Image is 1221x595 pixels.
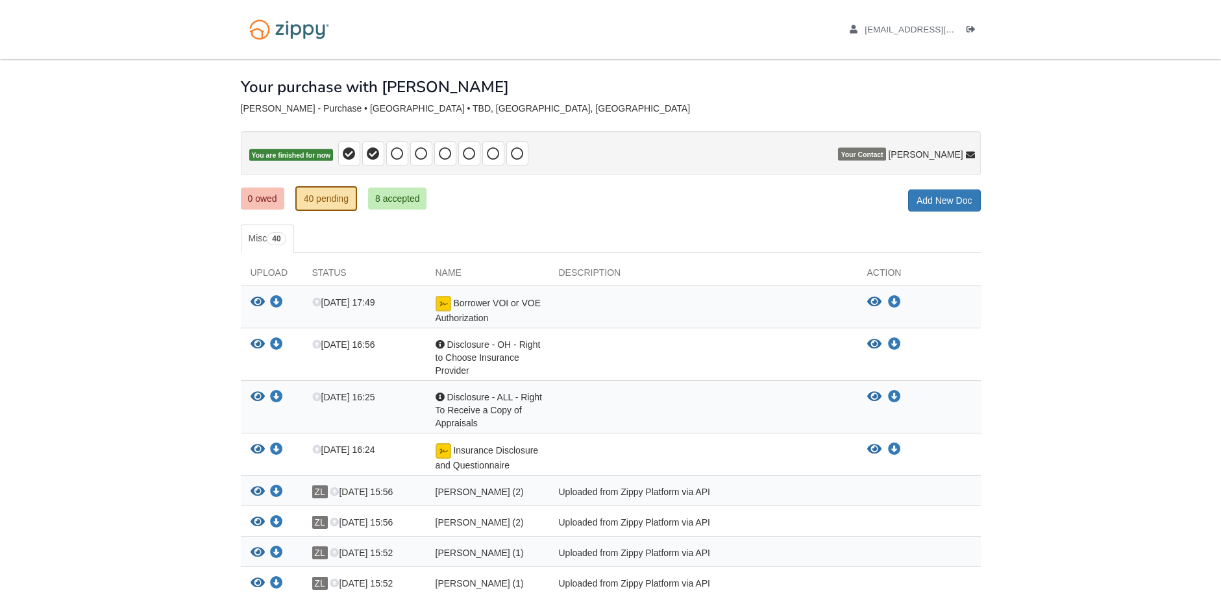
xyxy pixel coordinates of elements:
[251,546,265,560] button: View Cheryl_Kermis_joint_credit (1)
[251,516,265,529] button: View Cheryl_Kermis_credit_authorization (2)
[270,393,283,403] a: Download Disclosure - ALL - Right To Receive a Copy of Appraisals
[867,443,882,456] button: View Insurance Disclosure and Questionnaire
[867,338,882,351] button: View Disclosure - OH - Right to Choose Insurance Provider
[888,148,963,161] span: [PERSON_NAME]
[850,25,1014,38] a: edit profile
[312,444,375,455] span: [DATE] 16:24
[549,485,857,502] div: Uploaded from Zippy Platform via API
[312,485,328,498] span: ZL
[267,232,286,245] span: 40
[251,577,265,590] button: View Nancy_Upshaw_joint_credit (1)
[251,485,265,499] button: View Nancy_Upshaw_true_and_correct_consent (2)
[908,189,981,212] a: Add New Doc
[312,392,375,402] span: [DATE] 16:25
[549,516,857,533] div: Uploaded from Zippy Platform via API
[865,25,1013,34] span: kremiss@hotmail.com
[549,266,857,285] div: Description
[436,445,539,470] span: Insurance Disclosure and Questionnaire
[867,296,882,309] button: View Borrower VOI or VOE Authorization
[967,25,981,38] a: Log out
[888,444,901,455] a: Download Insurance Disclosure and Questionnaire
[330,517,393,528] span: [DATE] 15:56
[436,298,541,323] span: Borrower VOI or VOE Authorization
[251,338,265,352] button: View Disclosure - OH - Right to Choose Insurance Provider
[270,445,283,455] a: Download Insurance Disclosure and Questionnaire
[426,266,549,285] div: Name
[436,487,524,497] span: [PERSON_NAME] (2)
[549,577,857,594] div: Uploaded from Zippy Platform via API
[888,392,901,402] a: Download Disclosure - ALL - Right To Receive a Copy of Appraisals
[330,487,393,497] span: [DATE] 15:56
[312,297,375,308] span: [DATE] 17:49
[241,103,981,114] div: [PERSON_NAME] - Purchase • [GEOGRAPHIC_DATA] • TBD, [GEOGRAPHIC_DATA], [GEOGRAPHIC_DATA]
[436,443,451,459] img: Document fully signed
[436,548,524,558] span: [PERSON_NAME] (1)
[312,516,328,529] span: ZL
[888,339,901,350] a: Download Disclosure - OH - Right to Choose Insurance Provider
[312,546,328,559] span: ZL
[436,517,524,528] span: [PERSON_NAME] (2)
[436,392,542,428] span: Disclosure - ALL - Right To Receive a Copy of Appraisals
[436,339,541,376] span: Disclosure - OH - Right to Choose Insurance Provider
[857,266,981,285] div: Action
[270,518,283,528] a: Download Cheryl_Kermis_credit_authorization (2)
[312,577,328,590] span: ZL
[368,188,427,210] a: 8 accepted
[436,578,524,589] span: [PERSON_NAME] (1)
[241,266,302,285] div: Upload
[295,186,357,211] a: 40 pending
[270,340,283,350] a: Download Disclosure - OH - Right to Choose Insurance Provider
[436,296,451,311] img: Document fully signed
[312,339,375,350] span: [DATE] 16:56
[549,546,857,563] div: Uploaded from Zippy Platform via API
[838,148,885,161] span: Your Contact
[249,149,334,162] span: You are finished for now
[241,79,509,95] h1: Your purchase with [PERSON_NAME]
[270,298,283,308] a: Download Borrower VOI or VOE Authorization
[330,578,393,589] span: [DATE] 15:52
[251,296,265,310] button: View Borrower VOI or VOE Authorization
[867,391,882,404] button: View Disclosure - ALL - Right To Receive a Copy of Appraisals
[241,225,294,253] a: Misc
[302,266,426,285] div: Status
[251,391,265,404] button: View Disclosure - ALL - Right To Receive a Copy of Appraisals
[270,579,283,589] a: Download Nancy_Upshaw_joint_credit (1)
[270,548,283,559] a: Download Cheryl_Kermis_joint_credit (1)
[241,188,284,210] a: 0 owed
[888,297,901,308] a: Download Borrower VOI or VOE Authorization
[330,548,393,558] span: [DATE] 15:52
[251,443,265,457] button: View Insurance Disclosure and Questionnaire
[241,13,338,46] img: Logo
[270,487,283,498] a: Download Nancy_Upshaw_true_and_correct_consent (2)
